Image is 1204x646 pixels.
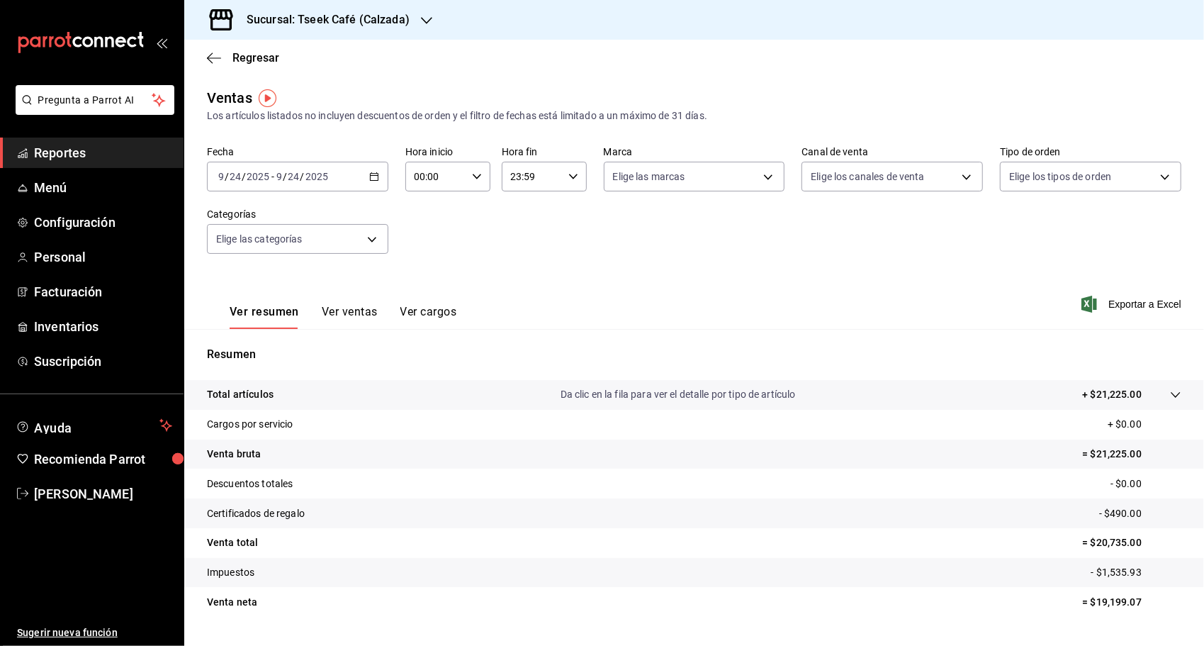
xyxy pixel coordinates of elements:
[1082,387,1142,402] p: + $21,225.00
[230,305,456,329] div: navigation tabs
[322,305,378,329] button: Ver ventas
[1084,296,1181,313] button: Exportar a Excel
[235,11,410,28] h3: Sucursal: Tseek Café (Calzada)
[34,417,154,434] span: Ayuda
[229,171,242,182] input: --
[10,103,174,118] a: Pregunta a Parrot AI
[502,147,587,157] label: Hora fin
[300,171,305,182] span: /
[218,171,225,182] input: --
[283,171,287,182] span: /
[613,169,685,184] span: Elige las marcas
[207,147,388,157] label: Fecha
[225,171,229,182] span: /
[1082,535,1181,550] p: = $20,735.00
[207,447,261,462] p: Venta bruta
[1091,565,1181,580] p: - $1,535.93
[34,317,172,336] span: Inventarios
[604,147,785,157] label: Marca
[207,417,293,432] p: Cargos por servicio
[801,147,983,157] label: Canal de venta
[1009,169,1111,184] span: Elige los tipos de orden
[207,210,388,220] label: Categorías
[1099,506,1181,521] p: - $490.00
[38,93,152,108] span: Pregunta a Parrot AI
[246,171,270,182] input: ----
[34,247,172,267] span: Personal
[271,171,274,182] span: -
[811,169,924,184] span: Elige los canales de venta
[288,171,300,182] input: --
[34,178,172,197] span: Menú
[207,565,254,580] p: Impuestos
[305,171,329,182] input: ----
[405,147,490,157] label: Hora inicio
[34,484,172,503] span: [PERSON_NAME]
[207,108,1181,123] div: Los artículos listados no incluyen descuentos de orden y el filtro de fechas está limitado a un m...
[232,51,279,65] span: Regresar
[207,387,274,402] p: Total artículos
[16,85,174,115] button: Pregunta a Parrot AI
[242,171,246,182] span: /
[207,535,258,550] p: Venta total
[207,87,252,108] div: Ventas
[276,171,283,182] input: --
[1110,477,1181,491] p: - $0.00
[207,506,305,521] p: Certificados de regalo
[1108,417,1181,432] p: + $0.00
[216,232,303,246] span: Elige las categorías
[259,89,276,107] img: Tooltip marker
[17,625,172,640] span: Sugerir nueva función
[34,450,172,469] span: Recomienda Parrot
[1082,447,1181,462] p: = $21,225.00
[207,51,279,65] button: Regresar
[207,346,1181,363] p: Resumen
[1082,595,1181,610] p: = $19,199.07
[1000,147,1181,157] label: Tipo de orden
[230,305,299,329] button: Ver resumen
[207,477,293,491] p: Descuentos totales
[156,37,167,48] button: open_drawer_menu
[561,387,796,402] p: Da clic en la fila para ver el detalle por tipo de artículo
[34,352,172,371] span: Suscripción
[34,282,172,301] span: Facturación
[34,213,172,232] span: Configuración
[400,305,457,329] button: Ver cargos
[34,143,172,162] span: Reportes
[207,595,257,610] p: Venta neta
